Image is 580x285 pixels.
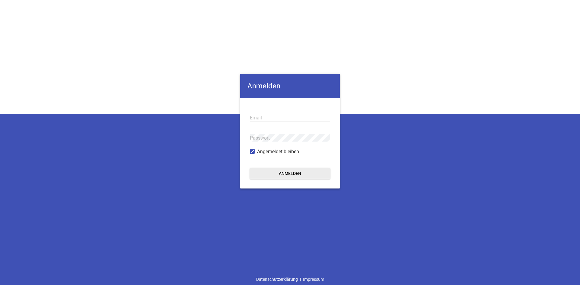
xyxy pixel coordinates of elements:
div: | [254,274,326,285]
h4: Anmelden [240,74,340,98]
a: Datenschutzerklärung [254,274,300,285]
a: Impressum [301,274,326,285]
button: Anmelden [250,168,330,179]
span: Angemeldet bleiben [257,148,299,155]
